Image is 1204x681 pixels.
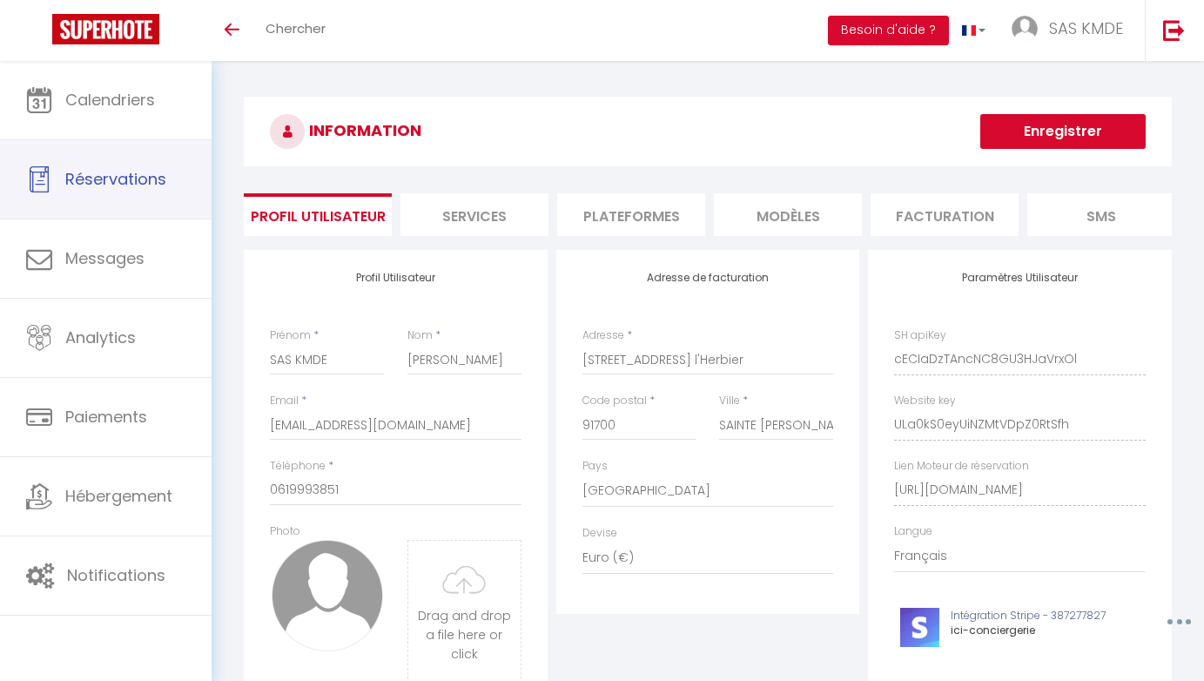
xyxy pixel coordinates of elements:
label: Adresse [582,327,624,344]
h4: Adresse de facturation [582,272,834,284]
span: ici-conciergerie [951,623,1035,637]
label: Website key [894,393,956,409]
label: Devise [582,525,617,542]
li: Services [400,193,548,236]
span: Calendriers [65,89,155,111]
img: avatar.png [272,540,383,651]
li: Plateformes [557,193,705,236]
label: Nom [407,327,433,344]
span: Paiements [65,406,147,428]
span: Analytics [65,327,136,348]
h4: Paramètres Utilisateur [894,272,1146,284]
img: stripe-logo.jpeg [900,608,939,647]
h3: INFORMATION [244,97,1172,166]
li: Facturation [871,193,1019,236]
p: Intégration Stripe - 387277827 [951,608,1127,624]
label: Prénom [270,327,311,344]
span: Chercher [266,19,326,37]
span: Hébergement [65,485,172,507]
li: Profil Utilisateur [244,193,392,236]
span: Réservations [65,168,166,190]
li: SMS [1027,193,1175,236]
label: Ville [719,393,740,409]
span: SAS KMDE [1049,17,1123,39]
label: Téléphone [270,458,326,475]
img: Super Booking [52,14,159,44]
label: Code postal [582,393,647,409]
li: MODÈLES [714,193,862,236]
button: Besoin d'aide ? [828,16,949,45]
h4: Profil Utilisateur [270,272,521,284]
label: Langue [894,523,932,540]
label: Email [270,393,299,409]
label: Pays [582,458,608,475]
button: Enregistrer [980,114,1146,149]
label: SH apiKey [894,327,946,344]
label: Lien Moteur de réservation [894,458,1029,475]
span: Notifications [67,564,165,586]
span: Messages [65,247,145,269]
label: Photo [270,523,300,540]
img: logout [1163,19,1185,41]
img: ... [1012,16,1038,42]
